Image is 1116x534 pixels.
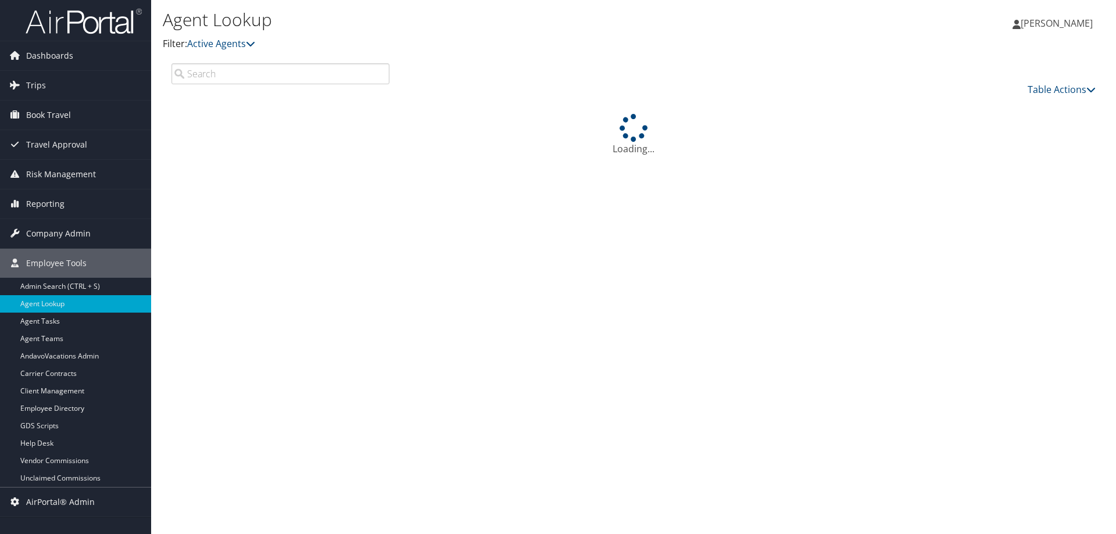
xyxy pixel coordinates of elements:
span: Dashboards [26,41,73,70]
span: Reporting [26,189,65,218]
span: Employee Tools [26,249,87,278]
span: Book Travel [26,101,71,130]
span: Trips [26,71,46,100]
a: Active Agents [187,37,255,50]
span: AirPortal® Admin [26,488,95,517]
img: airportal-logo.png [26,8,142,35]
h1: Agent Lookup [163,8,791,32]
p: Filter: [163,37,791,52]
input: Search [171,63,389,84]
a: Table Actions [1028,83,1096,96]
span: Company Admin [26,219,91,248]
div: Loading... [163,114,1104,156]
span: Travel Approval [26,130,87,159]
span: Risk Management [26,160,96,189]
a: [PERSON_NAME] [1013,6,1104,41]
span: [PERSON_NAME] [1021,17,1093,30]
